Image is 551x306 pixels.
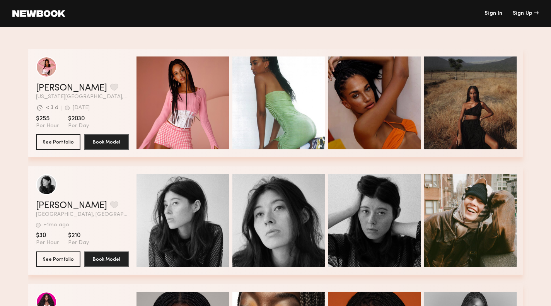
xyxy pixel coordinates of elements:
[513,11,539,16] div: Sign Up
[36,212,129,217] span: [GEOGRAPHIC_DATA], [GEOGRAPHIC_DATA]
[36,84,107,93] a: [PERSON_NAME]
[68,239,89,246] span: Per Day
[36,251,80,267] button: See Portfolio
[36,232,59,239] span: $30
[36,201,107,210] a: [PERSON_NAME]
[84,251,129,267] button: Book Model
[68,115,89,123] span: $2030
[484,11,502,16] a: Sign In
[36,123,59,130] span: Per Hour
[68,123,89,130] span: Per Day
[36,134,80,150] button: See Portfolio
[36,94,129,100] span: [US_STATE][GEOGRAPHIC_DATA], [GEOGRAPHIC_DATA]
[36,115,59,123] span: $255
[46,105,58,111] div: < 3 d
[36,239,59,246] span: Per Hour
[73,105,90,111] div: [DATE]
[84,134,129,150] button: Book Model
[44,222,69,228] div: +1mo ago
[68,232,89,239] span: $210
